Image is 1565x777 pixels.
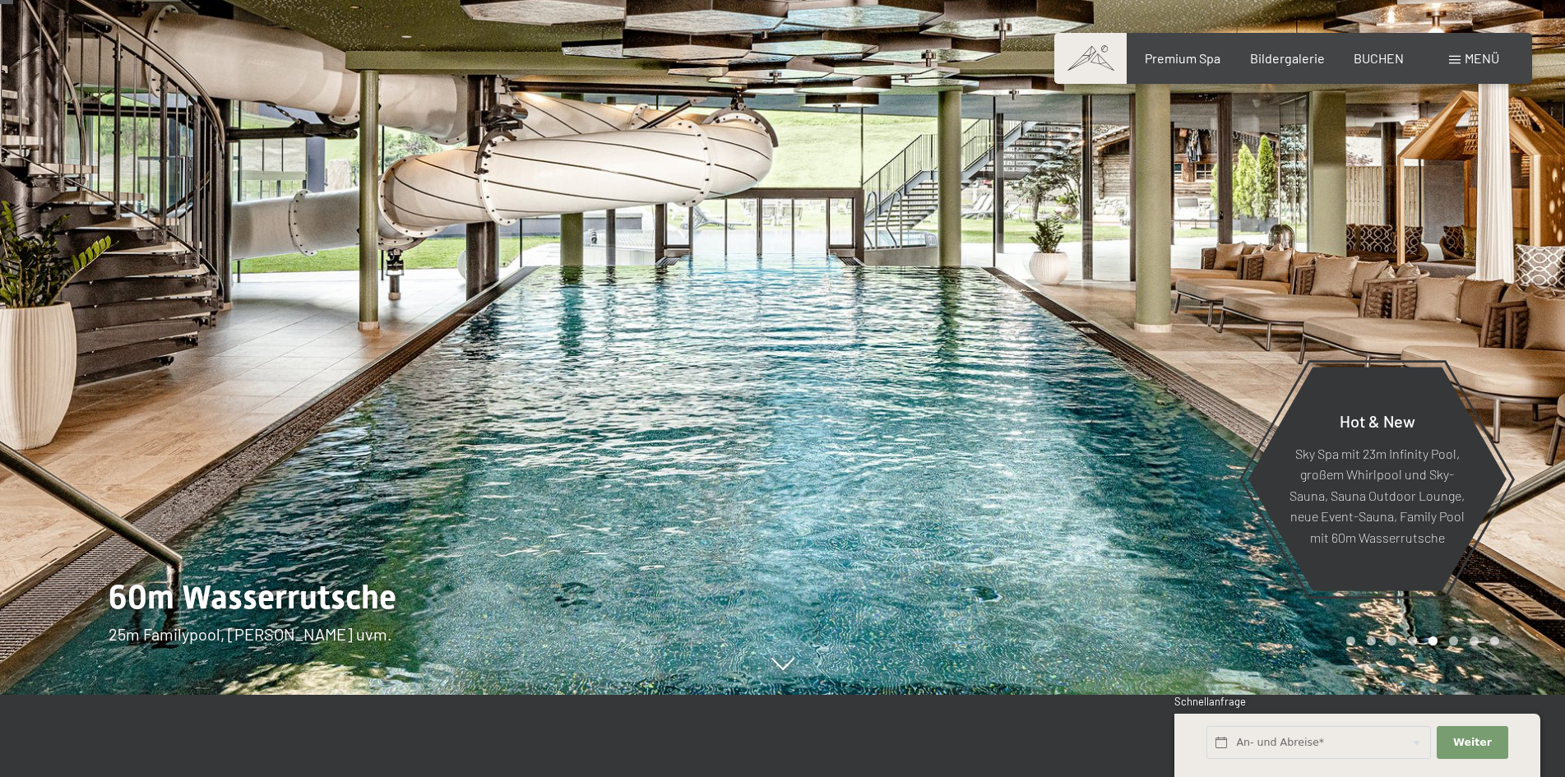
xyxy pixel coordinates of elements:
[1449,636,1458,645] div: Carousel Page 6
[1465,50,1499,66] span: Menü
[1490,636,1499,645] div: Carousel Page 8
[1247,366,1507,592] a: Hot & New Sky Spa mit 23m Infinity Pool, großem Whirlpool und Sky-Sauna, Sauna Outdoor Lounge, ne...
[1250,50,1325,66] a: Bildergalerie
[1340,636,1499,645] div: Carousel Pagination
[1288,442,1466,548] p: Sky Spa mit 23m Infinity Pool, großem Whirlpool und Sky-Sauna, Sauna Outdoor Lounge, neue Event-S...
[1367,636,1376,645] div: Carousel Page 2
[1174,695,1246,708] span: Schnellanfrage
[1470,636,1479,645] div: Carousel Page 7
[1346,636,1355,645] div: Carousel Page 1
[1145,50,1220,66] a: Premium Spa
[1340,410,1415,430] span: Hot & New
[1437,726,1507,760] button: Weiter
[1453,735,1492,750] span: Weiter
[1408,636,1417,645] div: Carousel Page 4
[1387,636,1396,645] div: Carousel Page 3
[1354,50,1404,66] a: BUCHEN
[1428,636,1438,645] div: Carousel Page 5 (Current Slide)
